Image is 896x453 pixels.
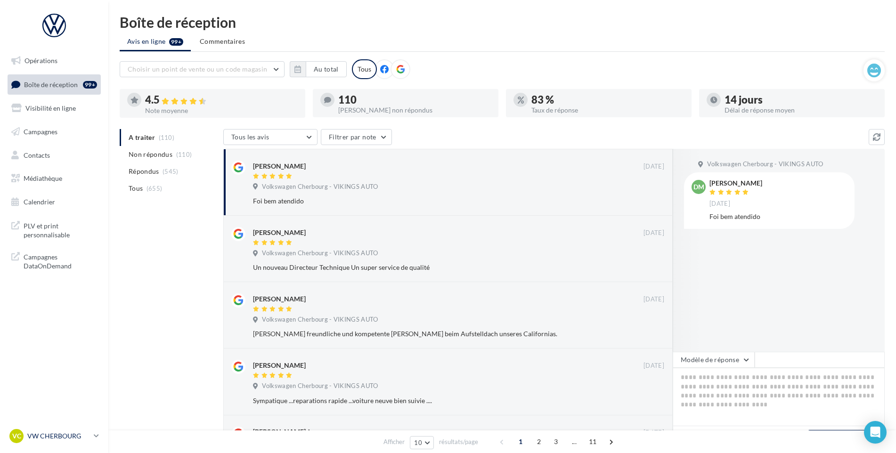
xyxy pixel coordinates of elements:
[6,74,103,95] a: Boîte de réception99+
[643,162,664,171] span: [DATE]
[120,61,285,77] button: Choisir un point de vente ou un code magasin
[338,95,491,105] div: 110
[253,427,322,437] div: [PERSON_NAME]-horn
[24,57,57,65] span: Opérations
[163,168,179,175] span: (545)
[24,80,78,88] span: Boîte de réception
[585,434,601,449] span: 11
[709,212,847,221] div: Foi bem atendido
[709,200,730,208] span: [DATE]
[253,196,603,206] div: Foi bem atendido
[12,431,21,441] span: VC
[8,427,101,445] a: VC VW CHERBOURG
[128,65,267,73] span: Choisir un point de vente ou un code magasin
[200,37,245,46] span: Commentaires
[24,198,55,206] span: Calendrier
[290,61,347,77] button: Au total
[725,107,877,113] div: Délai de réponse moyen
[673,352,755,368] button: Modèle de réponse
[145,95,298,105] div: 4.5
[24,219,97,240] span: PLV et print personnalisable
[6,122,103,142] a: Campagnes
[567,434,582,449] span: ...
[352,59,377,79] div: Tous
[513,434,528,449] span: 1
[643,429,664,437] span: [DATE]
[383,437,405,446] span: Afficher
[262,315,378,324] span: Volkswagen Cherbourg - VIKINGS AUTO
[253,228,306,237] div: [PERSON_NAME]
[262,382,378,390] span: Volkswagen Cherbourg - VIKINGS AUTO
[548,434,563,449] span: 3
[176,151,192,158] span: (110)
[223,129,318,145] button: Tous les avis
[643,362,664,370] span: [DATE]
[129,184,143,193] span: Tous
[253,329,603,339] div: [PERSON_NAME] freundliche und kompetente [PERSON_NAME] beim Aufstelldach unseres Californias.
[693,182,704,192] span: DM
[253,396,603,405] div: Sympatique ...reparations rapide ...voiture neuve bien suivie ....
[147,185,163,192] span: (655)
[83,81,97,89] div: 99+
[145,107,298,114] div: Note moyenne
[262,249,378,258] span: Volkswagen Cherbourg - VIKINGS AUTO
[253,162,306,171] div: [PERSON_NAME]
[709,180,762,186] div: [PERSON_NAME]
[27,431,90,441] p: VW CHERBOURG
[643,229,664,237] span: [DATE]
[410,436,434,449] button: 10
[231,133,269,141] span: Tous les avis
[725,95,877,105] div: 14 jours
[306,61,347,77] button: Au total
[6,169,103,188] a: Médiathèque
[531,107,684,113] div: Taux de réponse
[253,294,306,304] div: [PERSON_NAME]
[864,421,887,444] div: Open Intercom Messenger
[707,160,823,169] span: Volkswagen Cherbourg - VIKINGS AUTO
[6,192,103,212] a: Calendrier
[24,128,57,136] span: Campagnes
[24,251,97,271] span: Campagnes DataOnDemand
[531,434,546,449] span: 2
[24,174,62,182] span: Médiathèque
[6,146,103,165] a: Contacts
[643,295,664,304] span: [DATE]
[321,129,392,145] button: Filtrer par note
[253,361,306,370] div: [PERSON_NAME]
[129,167,159,176] span: Répondus
[253,263,603,272] div: Un nouveau Directeur Technique Un super service de qualité
[262,183,378,191] span: Volkswagen Cherbourg - VIKINGS AUTO
[414,439,422,446] span: 10
[6,216,103,243] a: PLV et print personnalisable
[120,15,885,29] div: Boîte de réception
[531,95,684,105] div: 83 %
[6,51,103,71] a: Opérations
[6,247,103,275] a: Campagnes DataOnDemand
[129,150,172,159] span: Non répondus
[6,98,103,118] a: Visibilité en ligne
[338,107,491,113] div: [PERSON_NAME] non répondus
[24,151,50,159] span: Contacts
[439,437,478,446] span: résultats/page
[25,104,76,112] span: Visibilité en ligne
